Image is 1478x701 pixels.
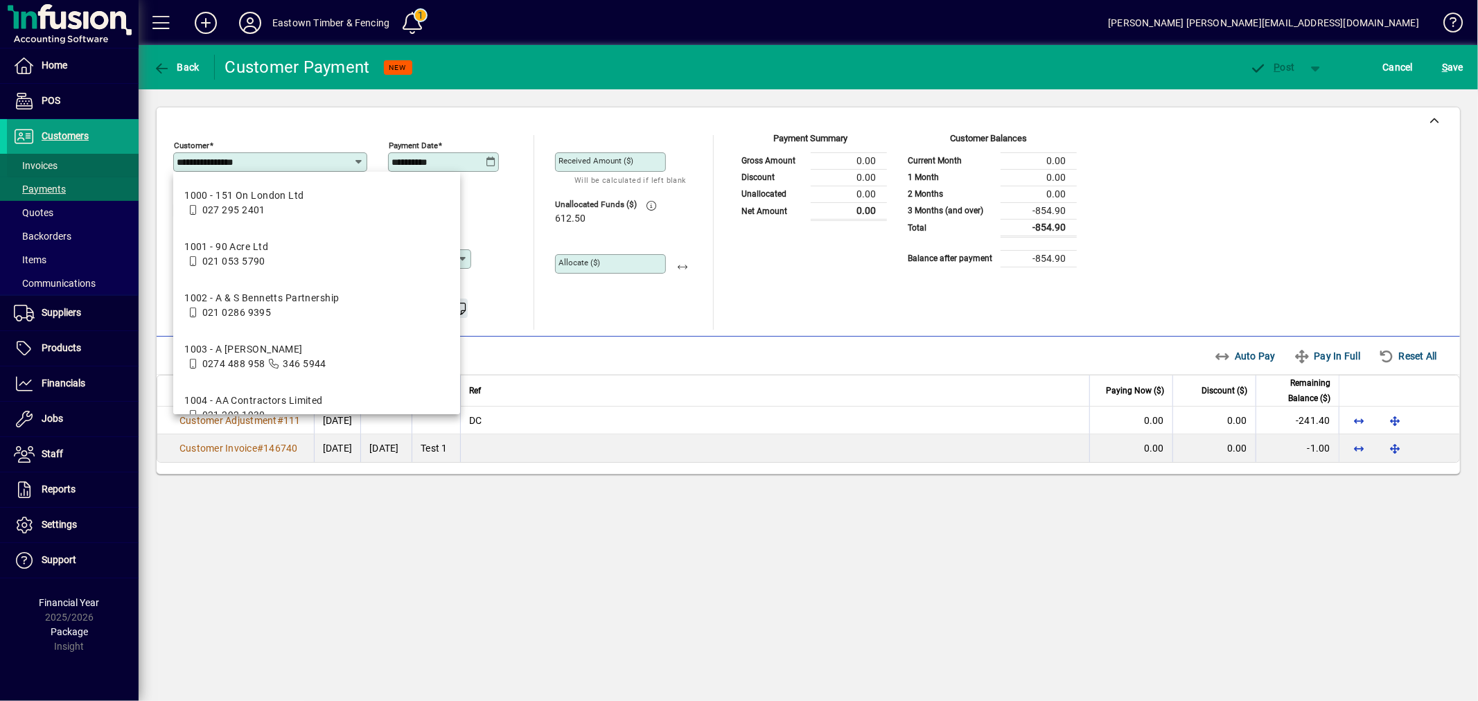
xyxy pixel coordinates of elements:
td: -854.90 [1001,202,1077,219]
div: 1000 - 151 On London Ltd [184,188,304,203]
span: Pay In Full [1294,345,1360,367]
app-page-summary-card: Customer Balances [901,135,1077,267]
span: 346 5944 [283,358,326,369]
span: Ref [469,383,481,398]
span: 0.00 [1227,443,1247,454]
td: 0.00 [1001,169,1077,186]
button: Save [1439,55,1467,80]
span: POS [42,95,60,106]
span: Financial Year [39,597,100,608]
span: ave [1442,56,1463,78]
td: 0.00 [1001,152,1077,169]
button: Profile [228,10,272,35]
span: S [1442,62,1448,73]
span: Customer Invoice [179,443,257,454]
td: 2 Months [901,186,1001,202]
span: Jobs [42,413,63,424]
button: Post [1243,55,1302,80]
button: Pay In Full [1288,344,1366,369]
td: 1 Month [901,169,1001,186]
span: P [1274,62,1281,73]
div: 1004 - AA Contractors Limited [184,393,323,408]
span: 146740 [263,443,298,454]
a: Payments [7,177,139,201]
td: Balance after payment [901,250,1001,267]
span: Reports [42,483,76,495]
td: 0.00 [1001,186,1077,202]
span: 0.00 [1144,415,1164,426]
td: 0.00 [811,186,887,202]
span: 021 053 5790 [202,256,265,267]
td: -854.90 [1001,219,1077,236]
a: Suppliers [7,296,139,330]
span: Communications [14,278,96,289]
span: Customer Adjustment [179,415,277,426]
span: Suppliers [42,307,81,318]
a: Support [7,543,139,578]
span: Items [14,254,46,265]
a: Jobs [7,402,139,436]
a: Knowledge Base [1433,3,1461,48]
td: DC [460,407,1089,434]
div: [PERSON_NAME] [PERSON_NAME][EMAIL_ADDRESS][DOMAIN_NAME] [1108,12,1419,34]
mat-option: 1003 - A Pearce [173,331,460,382]
a: Customer Adjustment#111 [175,413,306,428]
div: Payment Summary [734,132,887,152]
span: [DATE] [323,415,353,426]
td: Gross Amount [734,152,811,169]
mat-option: 1001 - 90 Acre Ltd [173,229,460,280]
span: Quotes [14,207,53,218]
span: -241.40 [1296,415,1330,426]
span: Financials [42,378,85,389]
span: 111 [283,415,301,426]
mat-label: Payment Date [389,141,438,150]
td: Total [901,219,1001,236]
span: Invoices [14,160,58,171]
div: Customer Payment [225,56,370,78]
td: Current Month [901,152,1001,169]
span: 0.00 [1227,415,1247,426]
span: 0.00 [1144,443,1164,454]
div: Eastown Timber & Fencing [272,12,389,34]
span: Products [42,342,81,353]
span: Settings [42,519,77,530]
td: -854.90 [1001,250,1077,267]
span: Back [153,62,200,73]
td: 0.00 [811,202,887,220]
app-page-summary-card: Payment Summary [734,135,887,221]
span: Remaining Balance ($) [1265,375,1330,406]
app-page-header-button: Back [139,55,215,80]
div: Customer Balances [901,132,1077,152]
span: Backorders [14,231,71,242]
mat-option: 1004 - AA Contractors Limited [173,382,460,434]
span: 027 295 2401 [202,204,265,215]
div: 1002 - A & S Bennetts Partnership [184,291,339,305]
a: Financials [7,366,139,401]
mat-label: Customer [174,141,209,150]
span: 021 292 1930 [202,409,265,420]
td: Net Amount [734,202,811,220]
span: [DATE] [323,443,353,454]
td: Unallocated [734,186,811,202]
a: Backorders [7,224,139,248]
span: 612.50 [555,213,586,224]
span: Support [42,554,76,565]
td: [DATE] [360,434,412,462]
a: Reports [7,472,139,507]
a: Staff [7,437,139,472]
button: Cancel [1380,55,1417,80]
span: Paying Now ($) [1106,383,1164,398]
td: 0.00 [811,152,887,169]
mat-option: 1002 - A & S Bennetts Partnership [173,280,460,331]
span: Cancel [1383,56,1414,78]
div: 1003 - A [PERSON_NAME] [184,342,326,357]
span: # [277,415,283,426]
a: Invoices [7,154,139,177]
span: Unallocated Funds ($) [555,200,638,209]
span: # [257,443,263,454]
span: 021 0286 9395 [202,307,272,318]
button: Back [150,55,203,80]
mat-hint: Will be calculated if left blank [574,172,686,188]
span: -1.00 [1308,443,1330,454]
mat-label: Received Amount ($) [558,156,633,166]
